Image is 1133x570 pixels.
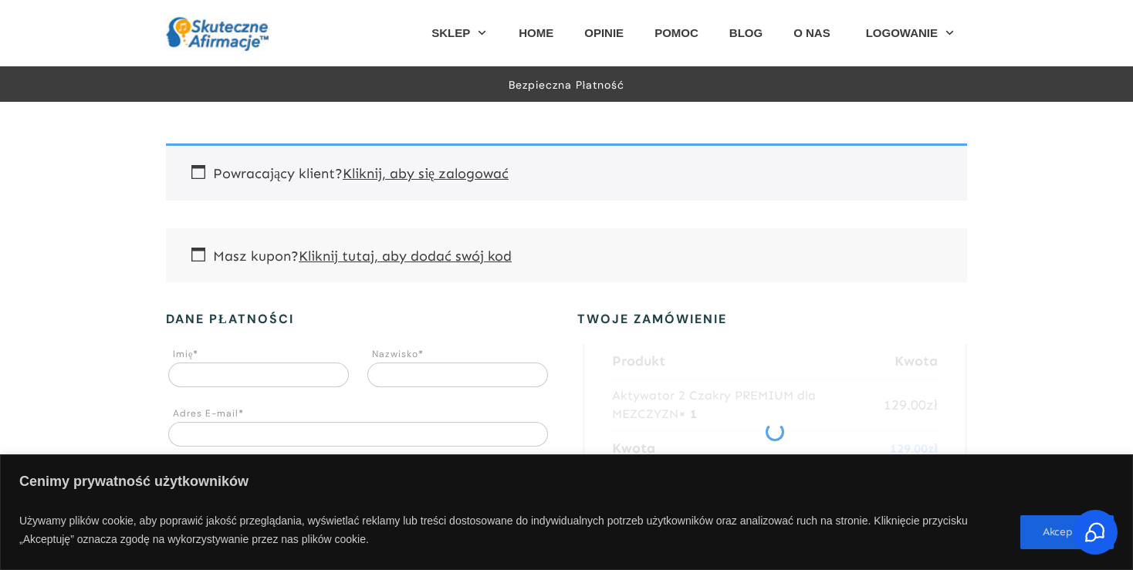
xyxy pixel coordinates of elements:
p: Bezpieczna płatność [167,76,966,95]
label: Nazwisko [372,346,548,363]
span: LOGOWANIE [866,22,938,45]
h3: Twoje zamówienie [550,310,935,329]
div: Masz kupon? [166,228,967,282]
a: Wpisz swój kod kuponu [299,248,512,265]
a: HOME [519,22,553,45]
a: POMOC [654,22,698,45]
div: Powracający klient? [166,143,967,200]
abbr: required [418,348,424,360]
span: SKLEP [431,22,470,45]
p: Używamy plików cookie, aby poprawić jakość przeglądania, wyświetlać reklamy lub treści dostosowan... [19,508,1009,557]
p: Cenimy prywatność użytkowników [19,468,1114,498]
label: Adres E-mail [173,406,548,423]
h3: Dane płatności [166,310,550,329]
a: O NAS [793,22,830,45]
button: Akceptuję [1020,515,1114,549]
a: LOGOWANIE [866,22,955,45]
a: Kliknij, aby się zalogować [343,165,509,182]
label: Imię [173,346,349,363]
a: OPINIE [584,22,624,45]
a: BLOG [729,22,763,45]
abbr: required [193,348,198,360]
abbr: required [238,407,244,420]
a: SKLEP [431,22,488,45]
